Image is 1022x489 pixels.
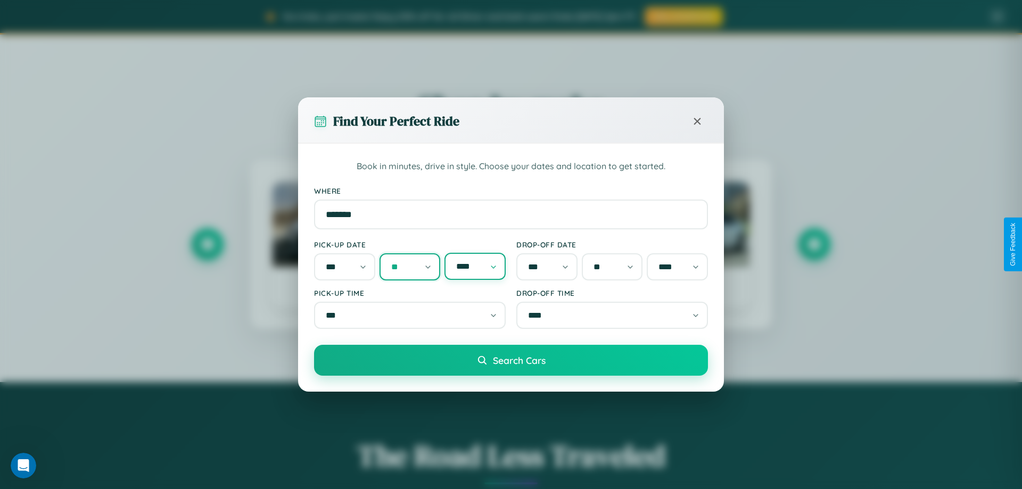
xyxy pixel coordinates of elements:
label: Pick-up Date [314,240,506,249]
label: Drop-off Time [516,288,708,297]
label: Pick-up Time [314,288,506,297]
label: Where [314,186,708,195]
p: Book in minutes, drive in style. Choose your dates and location to get started. [314,160,708,173]
span: Search Cars [493,354,546,366]
button: Search Cars [314,345,708,376]
label: Drop-off Date [516,240,708,249]
h3: Find Your Perfect Ride [333,112,459,130]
